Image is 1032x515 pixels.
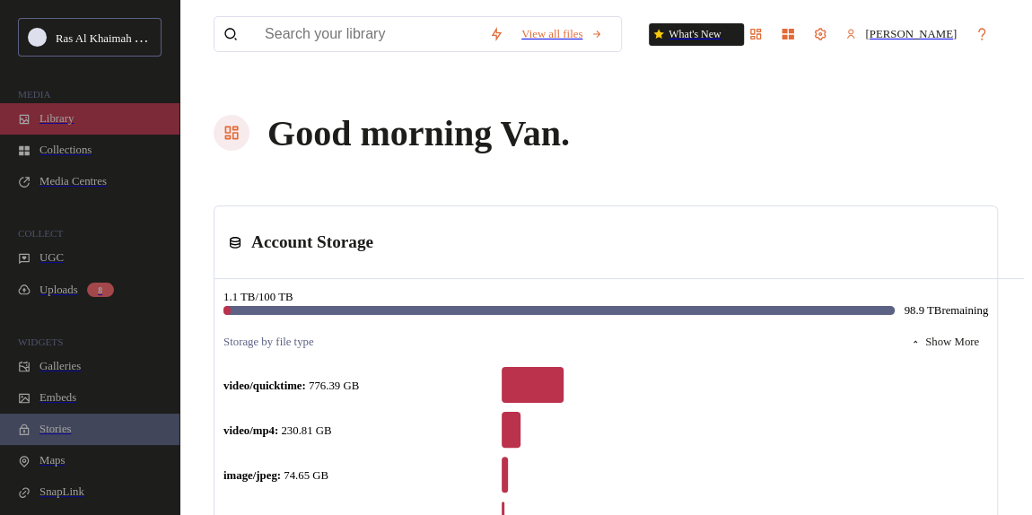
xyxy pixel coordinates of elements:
[256,17,480,51] input: Search your library
[223,291,293,303] span: 1.1 TB / 100 TB
[223,469,281,482] strong: image/jpeg :
[29,29,47,47] img: Logo_RAKTDA_RGB-01.png
[56,30,284,45] span: Ras Al Khaimah Tourism Development Authority
[865,28,957,40] span: [PERSON_NAME]
[39,175,107,188] span: Media Centres
[87,283,114,297] div: 8
[39,251,64,265] span: UGC
[904,304,988,318] span: 98.9 TB remaining
[267,112,570,154] h1: Good morning Van .
[836,19,966,50] a: [PERSON_NAME]
[223,469,328,482] span: 74.65 GB
[39,423,72,436] span: Stories
[251,232,373,252] h3: Account Storage
[18,89,51,100] span: MEDIA
[39,112,74,126] span: Library
[39,391,76,405] span: Embeds
[39,485,84,499] span: SnapLink
[649,23,743,46] div: What's New
[18,336,63,347] span: WIDGETS
[223,336,314,349] span: Storage by file type
[39,144,92,157] span: Collections
[649,23,730,46] a: What's New
[39,360,81,373] span: Galleries
[39,284,78,297] span: Uploads
[901,327,988,358] button: Show More
[223,424,332,437] span: 230.81 GB
[512,19,612,50] a: View all files
[223,380,306,392] strong: video/quicktime :
[223,424,278,437] strong: video/mp4 :
[18,228,63,239] span: COLLECT
[223,380,359,392] span: 776.39 GB
[39,454,65,467] span: Maps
